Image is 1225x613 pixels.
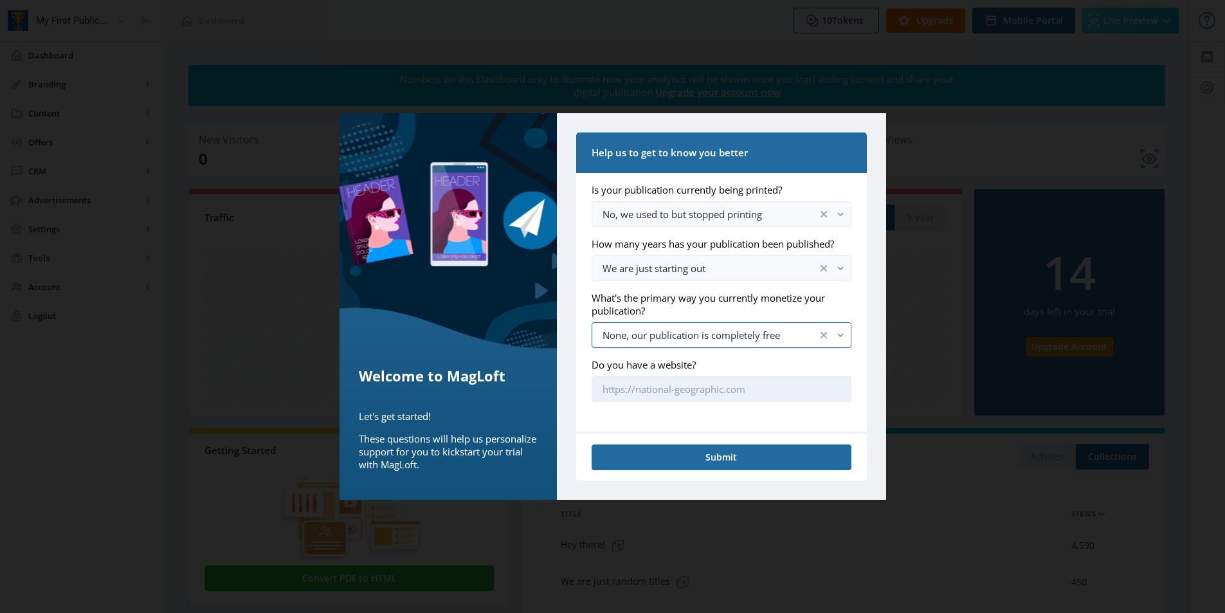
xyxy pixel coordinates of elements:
[592,358,840,371] label: Do you have a website?
[592,444,851,470] button: Submit
[359,410,538,423] p: Let's get started!
[817,329,830,342] nb-icon: clear
[603,261,817,276] div: We are just starting out
[576,133,866,173] nb-card-header: Help us to get to know you better
[592,201,851,227] button: No, we used to but stopped printingclear
[592,255,851,281] button: We are just starting outclear
[592,183,840,196] label: Is your publication currently being printed?
[603,327,817,343] div: None, our publication is completely free
[603,206,817,222] div: No, we used to but stopped printing
[592,237,840,250] label: How many years has your publication been published?
[592,291,840,317] label: What's the primary way you currently monetize your publication?
[817,262,830,275] nb-icon: clear
[359,365,538,386] h5: Welcome to MagLoft
[359,432,538,471] p: These questions will help us personalize support for you to kickstart your trial with MagLoft.
[592,322,851,348] button: None, our publication is completely freeclear
[817,208,830,221] nb-icon: clear
[592,376,851,402] input: https://national-geographic.com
